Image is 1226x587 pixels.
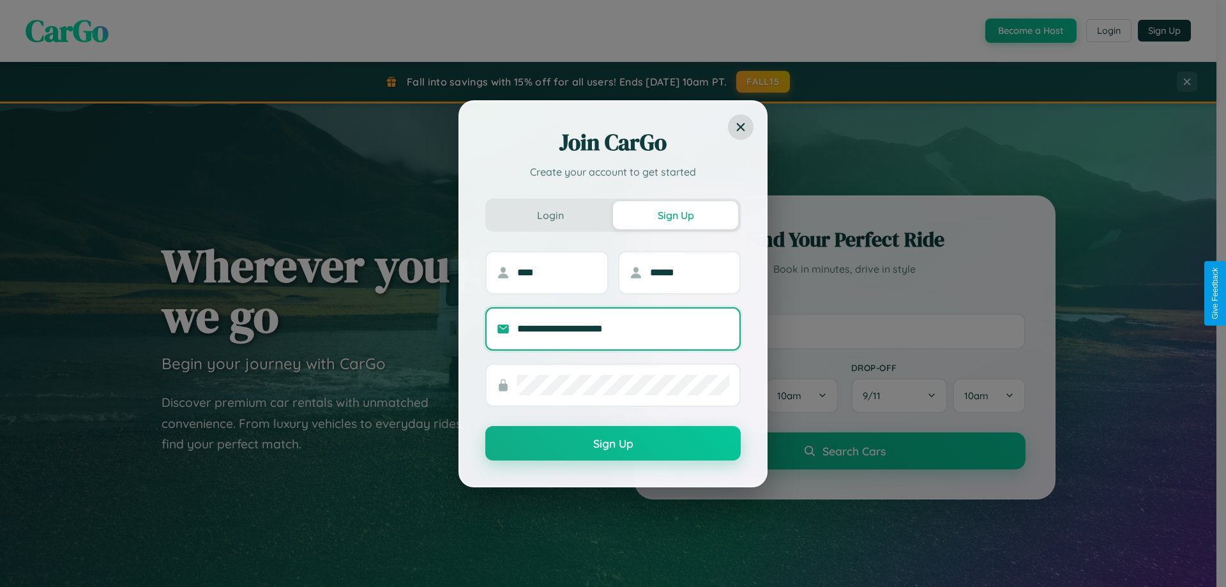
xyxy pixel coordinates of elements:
h2: Join CarGo [485,127,741,158]
button: Login [488,201,613,229]
div: Give Feedback [1211,268,1220,319]
button: Sign Up [613,201,738,229]
p: Create your account to get started [485,164,741,179]
button: Sign Up [485,426,741,461]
